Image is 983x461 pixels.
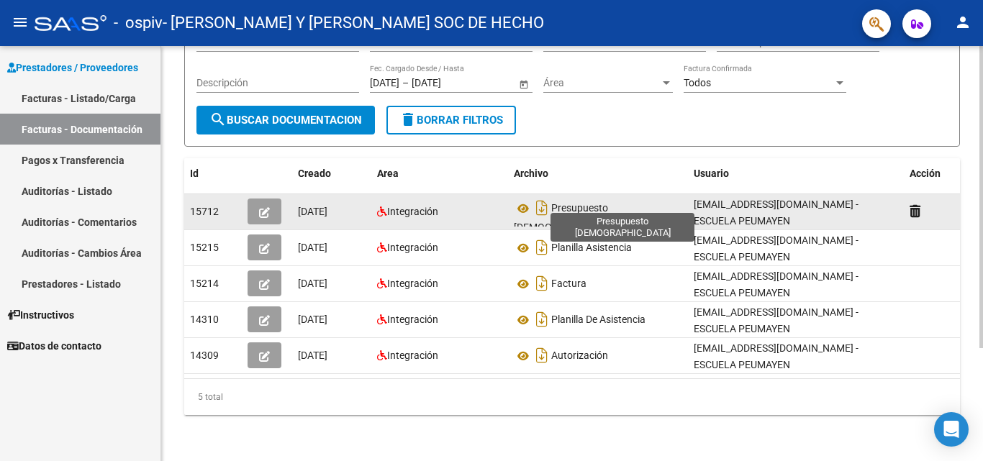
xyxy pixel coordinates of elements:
span: 14310 [190,314,219,325]
i: Descargar documento [533,308,551,331]
span: 14309 [190,350,219,361]
mat-icon: menu [12,14,29,31]
i: Descargar documento [533,344,551,367]
span: Factura [551,278,586,290]
span: - [PERSON_NAME] Y [PERSON_NAME] SOC DE HECHO [163,7,544,39]
span: [EMAIL_ADDRESS][DOMAIN_NAME] - ESCUELA PEUMAYEN [694,198,859,227]
input: Start date [370,77,399,89]
input: End date [412,77,482,89]
span: Presupuesto [DEMOGRAPHIC_DATA] [514,203,619,234]
mat-icon: person [954,14,971,31]
span: [EMAIL_ADDRESS][DOMAIN_NAME] - ESCUELA PEUMAYEN [694,342,859,370]
span: - ospiv [114,7,163,39]
span: Autorización [551,350,608,362]
span: [EMAIL_ADDRESS][DOMAIN_NAME] - ESCUELA PEUMAYEN [694,306,859,334]
span: [DATE] [298,206,327,217]
span: Creado [298,168,331,179]
span: Buscar Documentacion [209,114,362,127]
span: Área [543,77,660,89]
span: [EMAIL_ADDRESS][DOMAIN_NAME] - ESCUELA PEUMAYEN [694,234,859,263]
span: Acción [910,168,941,179]
span: [EMAIL_ADDRESS][DOMAIN_NAME] - ESCUELA PEUMAYEN [694,270,859,298]
span: Borrar Filtros [399,114,503,127]
datatable-header-cell: Area [371,158,508,189]
span: Usuario [694,168,729,179]
span: – [402,77,409,89]
span: [DATE] [298,242,327,253]
span: Planilla De Asistencia [551,314,645,326]
button: Open calendar [516,76,531,91]
div: 5 total [184,379,960,415]
span: [DATE] [298,278,327,289]
span: Id [190,168,199,179]
datatable-header-cell: Usuario [688,158,904,189]
button: Buscar Documentacion [196,106,375,134]
span: Integración [387,278,438,289]
span: Prestadores / Proveedores [7,60,138,76]
span: Todos [684,77,711,88]
span: 15712 [190,206,219,217]
span: [DATE] [298,314,327,325]
i: Descargar documento [533,196,551,219]
span: Datos de contacto [7,338,101,354]
i: Descargar documento [533,236,551,259]
datatable-header-cell: Archivo [508,158,688,189]
span: Archivo [514,168,548,179]
span: Integración [387,242,438,253]
span: 15215 [190,242,219,253]
span: 15214 [190,278,219,289]
span: [DATE] [298,350,327,361]
datatable-header-cell: Creado [292,158,371,189]
mat-icon: search [209,111,227,128]
i: Descargar documento [533,272,551,295]
mat-icon: delete [399,111,417,128]
span: Integración [387,314,438,325]
span: Integración [387,350,438,361]
button: Borrar Filtros [386,106,516,134]
datatable-header-cell: Id [184,158,242,189]
span: Planilla Asistencia [551,242,632,254]
span: Instructivos [7,307,74,323]
div: Open Intercom Messenger [934,412,969,447]
datatable-header-cell: Acción [904,158,976,189]
span: Integración [387,206,438,217]
span: Area [377,168,399,179]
